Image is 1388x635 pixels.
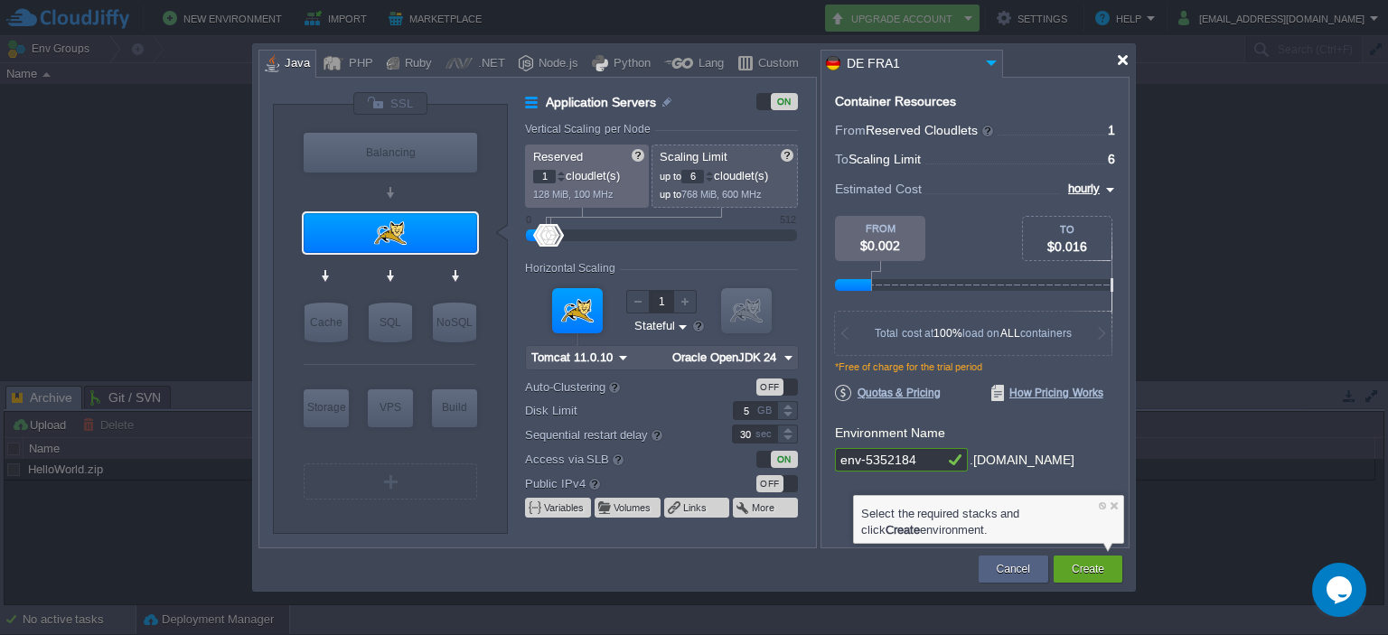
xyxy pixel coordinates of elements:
label: Auto-Clustering [525,377,708,397]
span: How Pricing Works [991,385,1103,401]
div: FROM [835,223,925,234]
label: Access via SLB [525,449,708,469]
div: 0 [526,214,531,225]
div: sec [755,425,775,443]
div: Select the required stacks and click environment. [861,506,1116,538]
div: GB [757,402,775,419]
div: NoSQL [433,303,476,342]
div: Application Servers [304,213,477,253]
div: ON [771,93,798,110]
span: Estimated Cost [835,179,922,199]
div: Build Node [432,389,477,427]
button: Cancel [997,560,1030,578]
div: ON [771,451,798,468]
div: Python [608,51,651,78]
button: Links [683,500,708,515]
div: Java [279,51,310,78]
p: cloudlet(s) [533,164,642,183]
div: NoSQL Databases [433,303,476,342]
div: Load Balancer [304,133,477,173]
div: SQL Databases [369,303,412,342]
span: Reserved Cloudlets [866,123,995,137]
div: Create New Layer [304,463,477,500]
span: up to [660,171,681,182]
div: .[DOMAIN_NAME] [970,448,1074,472]
div: 512 [780,214,796,225]
div: Build [432,389,477,425]
label: Sequential restart delay [525,425,708,444]
div: OFF [756,475,783,492]
button: Variables [544,500,586,515]
span: Reserved [533,150,583,163]
div: SQL [369,303,412,342]
button: More [752,500,776,515]
span: To [835,152,849,166]
span: 128 MiB, 100 MHz [533,189,614,200]
span: 6 [1108,152,1115,166]
span: 1 [1108,123,1115,137]
div: Custom [753,51,799,78]
div: Container Resources [835,95,956,108]
div: Elastic VPS [368,389,413,427]
button: Volumes [614,500,652,515]
button: Create [1072,560,1104,578]
label: Disk Limit [525,401,708,420]
div: Storage Containers [304,389,349,427]
div: Ruby [399,51,432,78]
b: Create [886,523,920,537]
label: Public IPv4 [525,473,708,493]
div: PHP [343,51,373,78]
div: Lang [693,51,724,78]
div: Horizontal Scaling [525,262,620,275]
div: *Free of charge for the trial period [835,361,1115,385]
span: Scaling Limit [849,152,921,166]
span: up to [660,189,681,200]
div: TO [1023,224,1111,235]
span: From [835,123,866,137]
span: Quotas & Pricing [835,385,941,401]
p: cloudlet(s) [660,164,792,183]
span: Scaling Limit [660,150,727,163]
div: .NET [473,51,505,78]
div: OFF [756,378,783,396]
div: Vertical Scaling per Node [525,123,655,135]
div: Balancing [304,133,477,173]
div: Cache [305,303,348,342]
span: 768 MiB, 600 MHz [681,189,762,200]
label: Environment Name [835,425,945,440]
div: VPS [368,389,413,425]
div: Storage [304,389,349,425]
span: $0.016 [1047,239,1087,254]
span: $0.002 [860,238,900,253]
iframe: chat widget [1312,563,1370,617]
div: Node.js [533,51,578,78]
